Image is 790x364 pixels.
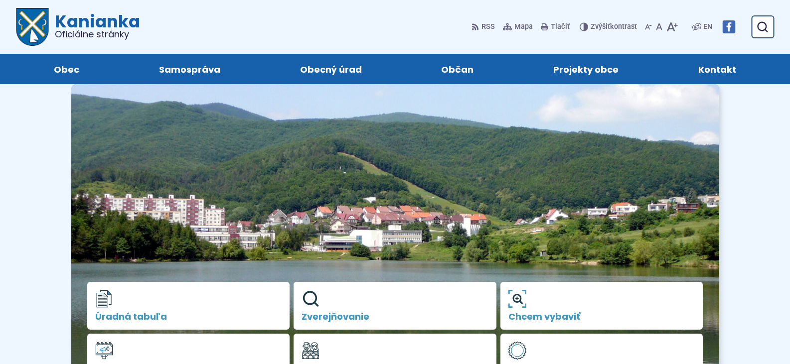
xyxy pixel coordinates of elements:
[500,282,703,330] a: Chcem vybaviť
[16,8,49,46] img: Prejsť na domovskú stránku
[553,54,619,84] span: Projekty obce
[514,21,533,33] span: Mapa
[294,282,496,330] a: Zverejňovanie
[54,54,79,84] span: Obec
[508,312,695,322] span: Chcem vybaviť
[87,282,290,330] a: Úradná tabuľa
[472,16,497,37] a: RSS
[591,23,637,31] span: kontrast
[300,54,362,84] span: Obecný úrad
[643,16,654,37] button: Zmenšiť veľkosť písma
[539,16,572,37] button: Tlačiť
[551,23,570,31] span: Tlačiť
[722,20,735,33] img: Prejsť na Facebook stránku
[55,30,140,39] span: Oficiálne stránky
[501,16,535,37] a: Mapa
[481,21,495,33] span: RSS
[698,54,736,84] span: Kontakt
[159,54,220,84] span: Samospráva
[95,312,282,322] span: Úradná tabuľa
[16,8,140,46] a: Logo Kanianka, prejsť na domovskú stránku.
[654,16,664,37] button: Nastaviť pôvodnú veľkosť písma
[24,54,109,84] a: Obec
[664,16,680,37] button: Zväčšiť veľkosť písma
[580,16,639,37] button: Zvýšiťkontrast
[270,54,392,84] a: Obecný úrad
[523,54,648,84] a: Projekty obce
[129,54,250,84] a: Samospráva
[412,54,504,84] a: Občan
[701,21,714,33] a: EN
[302,312,488,322] span: Zverejňovanie
[441,54,474,84] span: Občan
[668,54,766,84] a: Kontakt
[703,21,712,33] span: EN
[591,22,610,31] span: Zvýšiť
[49,13,140,39] h1: Kanianka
